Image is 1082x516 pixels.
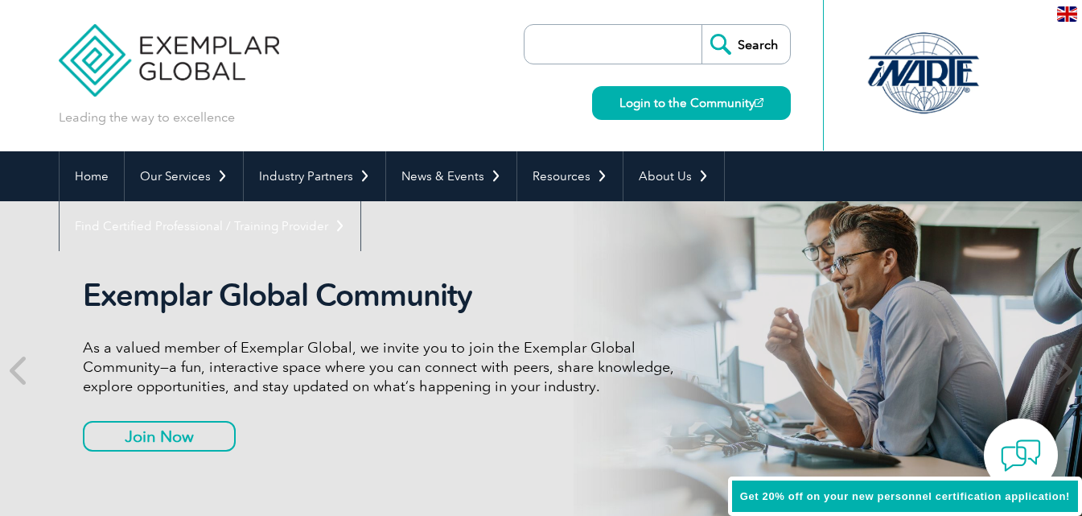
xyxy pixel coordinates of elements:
a: Our Services [125,151,243,201]
a: Home [60,151,124,201]
a: Find Certified Professional / Training Provider [60,201,360,251]
p: Leading the way to excellence [59,109,235,126]
h2: Exemplar Global Community [83,277,686,314]
img: contact-chat.png [1001,436,1041,476]
a: News & Events [386,151,516,201]
p: As a valued member of Exemplar Global, we invite you to join the Exemplar Global Community—a fun,... [83,338,686,396]
input: Search [701,25,790,64]
a: Login to the Community [592,86,791,120]
a: About Us [623,151,724,201]
a: Industry Partners [244,151,385,201]
img: open_square.png [755,98,763,107]
img: en [1057,6,1077,22]
a: Resources [517,151,623,201]
span: Get 20% off on your new personnel certification application! [740,490,1070,502]
a: Join Now [83,421,236,452]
